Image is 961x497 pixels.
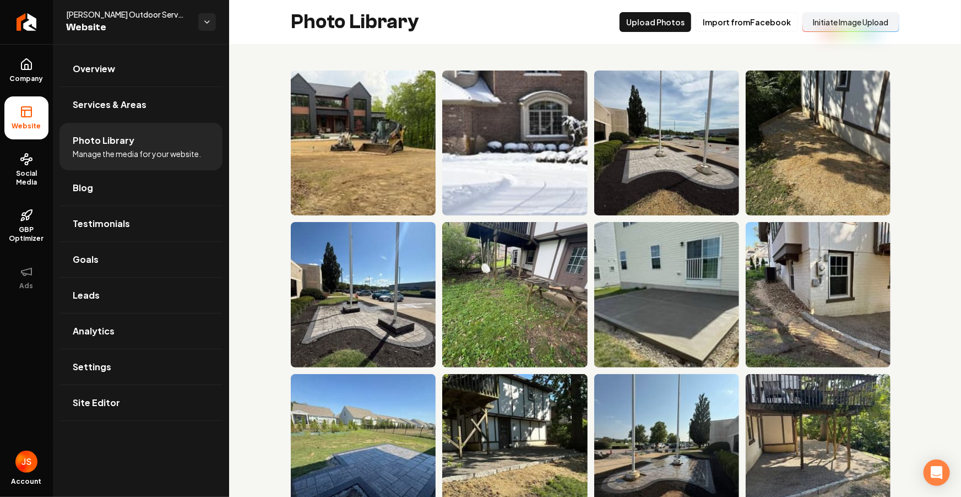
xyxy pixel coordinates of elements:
img: Flagpole area with new landscaping and pavement, featuring two flags and parking lot view. [594,71,739,215]
a: Overview [59,51,222,87]
div: Open Intercom Messenger [924,460,950,486]
a: Company [4,49,48,92]
span: Settings [73,360,111,374]
span: Leads [73,289,100,302]
img: Backyard view featuring a deck above, grassy area, and wooden table beside a house. [442,222,587,367]
a: Blog [59,170,222,206]
a: Social Media [4,144,48,196]
a: Site Editor [59,385,222,420]
span: Social Media [4,169,48,187]
span: GBP Optimizer [4,225,48,243]
img: Rebolt Logo [17,13,37,31]
span: Services & Areas [73,98,146,111]
img: Construction equipment working on a landscaped residential property surrounded by trees. [291,71,436,215]
a: Services & Areas [59,87,222,122]
button: Import fromFacebook [696,12,798,32]
span: Website [8,122,46,131]
a: Goals [59,242,222,277]
span: Ads [15,282,38,290]
img: Flagpoles in a paved area outside a modern building with blue sky and parked cars. [291,222,436,367]
span: Site Editor [73,396,120,409]
span: [PERSON_NAME] Outdoor Services [66,9,189,20]
button: Upload Photos [620,12,691,32]
img: Newly poured concrete patio adjacent to a house with white siding and windows. [594,222,739,367]
span: Manage the media for your website. [73,148,201,159]
a: Testimonials [59,206,222,241]
button: Ads [4,256,48,299]
img: Side view of a home with a white brick foundation, grassy area, and gravel pathway. [746,222,891,367]
span: Overview [73,62,115,75]
a: Analytics [59,314,222,349]
a: Settings [59,349,222,385]
span: Company [6,74,48,83]
span: Website [66,20,189,35]
a: Leads [59,278,222,313]
span: Account [12,477,42,486]
img: Side view of a house with straw mulch on a sloped path surrounded by greenery. [746,71,891,215]
span: Analytics [73,325,115,338]
img: James Shamoun [15,451,37,473]
span: Testimonials [73,217,130,230]
img: Snow-covered driveway leading to a brick house with arched windows and landscaped shrubs. [442,71,587,215]
span: Goals [73,253,99,266]
a: GBP Optimizer [4,200,48,252]
button: Open user button [15,451,37,473]
span: Blog [73,181,93,195]
h2: Photo Library [291,11,419,33]
span: Photo Library [73,134,134,147]
button: Initiate Image Upload [802,12,899,32]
